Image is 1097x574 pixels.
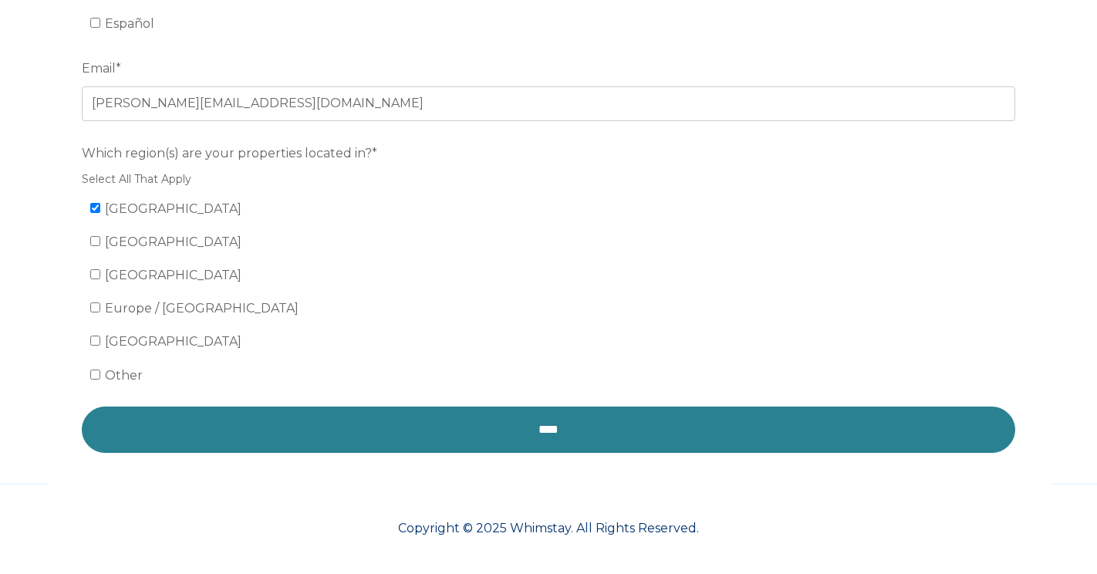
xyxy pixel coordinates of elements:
[47,519,1050,538] p: Copyright © 2025 Whimstay. All Rights Reserved.
[82,56,116,80] span: Email
[90,18,100,28] input: Español
[105,201,241,216] span: [GEOGRAPHIC_DATA]
[90,269,100,279] input: [GEOGRAPHIC_DATA]
[105,16,154,31] span: Español
[105,268,241,282] span: [GEOGRAPHIC_DATA]
[90,336,100,346] input: [GEOGRAPHIC_DATA]
[105,368,143,383] span: Other
[105,334,241,349] span: [GEOGRAPHIC_DATA]
[82,171,1015,187] legend: Select All That Apply
[90,203,100,213] input: [GEOGRAPHIC_DATA]
[90,236,100,246] input: [GEOGRAPHIC_DATA]
[105,301,299,316] span: Europe / [GEOGRAPHIC_DATA]
[90,302,100,312] input: Europe / [GEOGRAPHIC_DATA]
[105,235,241,249] span: [GEOGRAPHIC_DATA]
[90,370,100,380] input: Other
[82,141,377,165] span: Which region(s) are your properties located in?*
